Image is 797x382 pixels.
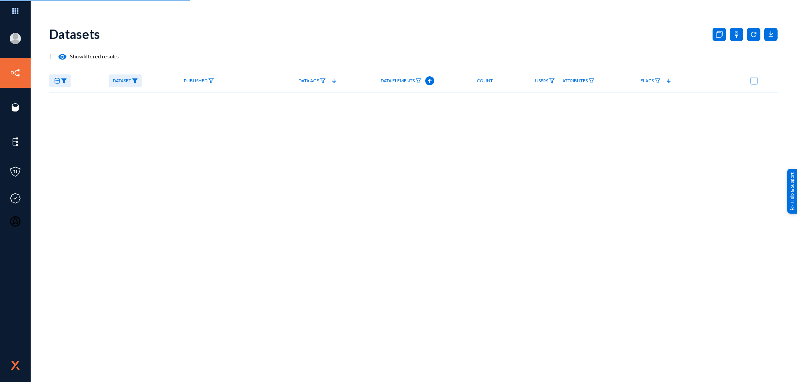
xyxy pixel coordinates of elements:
img: icon-oauth.svg [10,216,21,227]
img: icon-policies.svg [10,166,21,177]
a: Data Elements [377,74,425,88]
img: icon-elements.svg [10,136,21,147]
img: icon-filter.svg [589,78,594,83]
span: Show filtered results [51,53,119,59]
img: blank-profile-picture.png [10,33,21,44]
img: icon-filter.svg [549,78,555,83]
mat-icon: visibility [58,52,67,61]
span: | [49,53,51,59]
a: Data Age [295,74,330,88]
img: icon-filter-filled.svg [61,78,67,83]
a: Attributes [559,74,598,88]
img: icon-inventory.svg [10,67,21,79]
span: Published [184,78,207,83]
img: app launcher [4,3,27,19]
img: icon-filter.svg [655,78,661,83]
span: Dataset [113,78,131,83]
span: Count [477,78,493,83]
div: Help & Support [787,168,797,213]
span: Data Age [299,78,319,83]
img: icon-sources.svg [10,102,21,113]
img: icon-filter.svg [416,78,421,83]
img: icon-filter.svg [208,78,214,83]
div: Datasets [49,26,100,42]
a: Flags [637,74,664,88]
img: help_support.svg [790,205,795,210]
img: icon-filter.svg [320,78,326,83]
a: Published [180,74,218,88]
img: icon-filter-filled.svg [132,78,138,83]
a: Users [531,74,559,88]
img: icon-compliance.svg [10,193,21,204]
span: Data Elements [381,78,415,83]
span: Users [535,78,548,83]
a: Dataset [109,74,142,88]
span: Flags [640,78,654,83]
span: Attributes [562,78,588,83]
